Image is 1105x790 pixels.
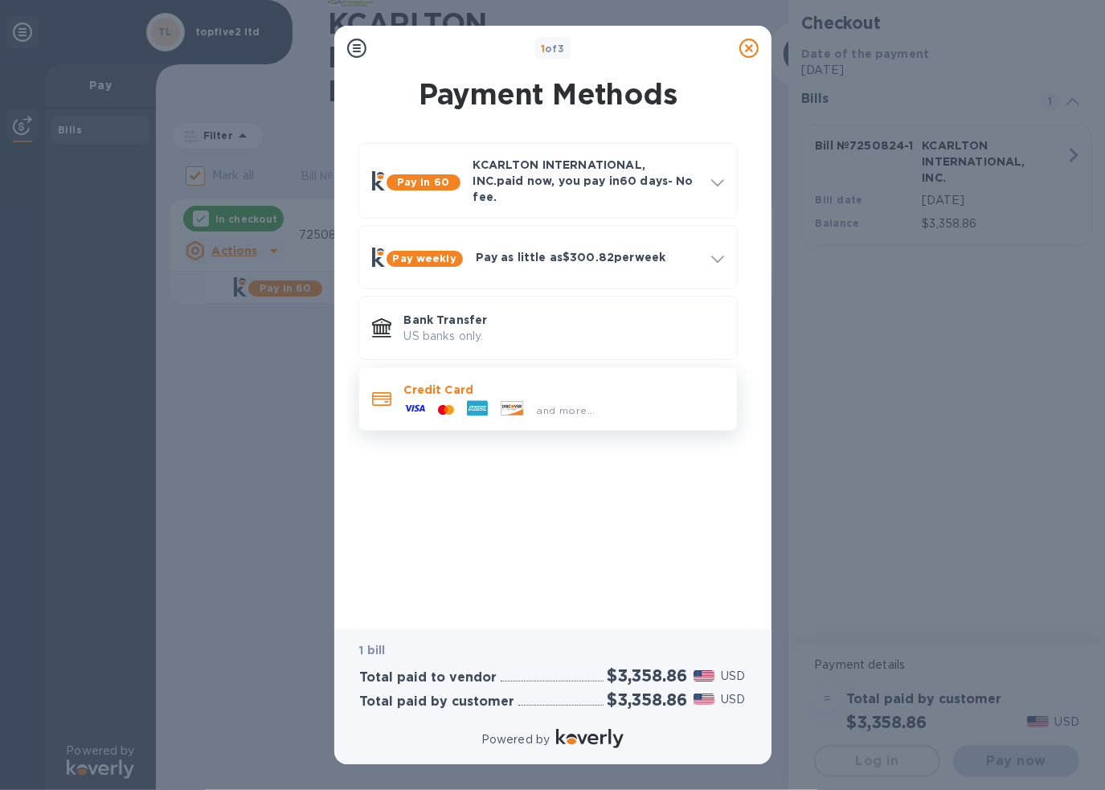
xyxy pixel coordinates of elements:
img: Logo [556,729,624,748]
p: Credit Card [404,382,724,398]
b: of 3 [541,43,565,55]
b: Pay weekly [393,252,456,264]
p: US banks only. [404,328,724,345]
h2: $3,358.86 [607,665,686,686]
h3: Total paid to vendor [360,670,497,686]
span: 1 [541,43,545,55]
b: Pay in 60 [397,176,449,188]
p: KCARLTON INTERNATIONAL, INC. paid now, you pay in 60 days - No fee. [473,157,698,205]
p: Powered by [481,731,550,748]
p: Pay as little as $300.82 per week [476,249,698,265]
span: and more... [537,404,595,416]
h1: Payment Methods [355,77,741,111]
p: USD [721,691,745,708]
img: USD [694,694,715,705]
p: Bank Transfer [404,312,724,328]
h2: $3,358.86 [607,690,686,710]
b: 1 bill [360,644,386,657]
p: USD [721,668,745,685]
h3: Total paid by customer [360,694,515,710]
img: USD [694,670,715,682]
